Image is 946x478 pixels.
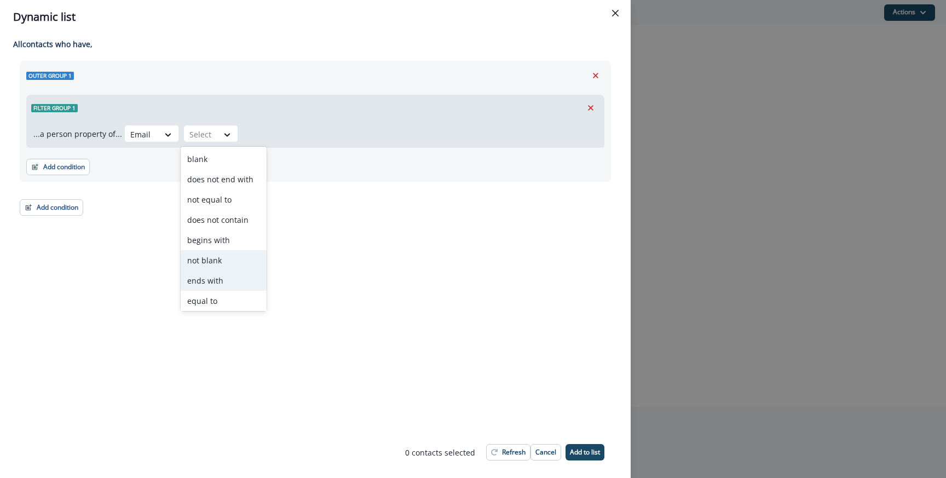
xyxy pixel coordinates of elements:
[566,444,604,460] button: Add to list
[535,448,556,456] p: Cancel
[26,72,74,80] span: Outer group 1
[26,159,90,175] button: Add condition
[181,189,267,210] div: not equal to
[530,444,561,460] button: Cancel
[181,149,267,169] div: blank
[405,447,475,458] p: 0 contact s selected
[13,38,611,50] p: All contact s who have,
[570,448,600,456] p: Add to list
[486,444,530,460] button: Refresh
[181,169,267,189] div: does not end with
[31,104,78,112] span: Filter group 1
[582,100,599,116] button: Remove
[20,199,83,216] button: Add condition
[587,67,604,84] button: Remove
[181,291,267,311] div: equal to
[13,9,618,25] div: Dynamic list
[607,4,624,22] button: Close
[502,448,526,456] p: Refresh
[181,250,267,270] div: not blank
[181,230,267,250] div: begins with
[181,210,267,230] div: does not contain
[181,270,267,291] div: ends with
[33,128,122,140] p: ...a person property of...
